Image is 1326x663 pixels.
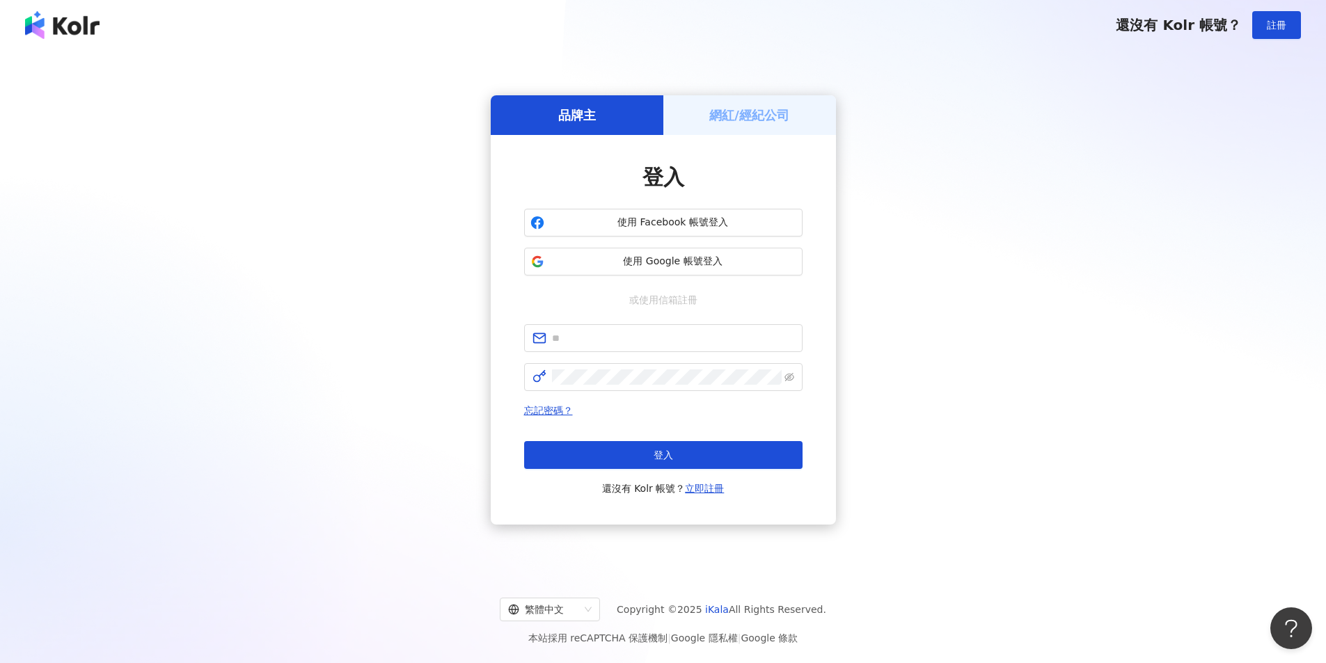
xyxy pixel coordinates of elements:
button: 註冊 [1252,11,1301,39]
button: 使用 Facebook 帳號登入 [524,209,803,237]
span: 登入 [654,449,673,461]
span: 還沒有 Kolr 帳號？ [1116,17,1241,33]
h5: 網紅/經紀公司 [709,106,789,124]
iframe: Help Scout Beacon - Open [1270,607,1312,649]
span: | [738,632,741,644]
a: iKala [705,604,729,615]
a: Google 隱私權 [671,632,738,644]
div: 繁體中文 [508,598,579,621]
img: logo [25,11,100,39]
span: 登入 [642,165,684,189]
span: | [668,632,671,644]
span: eye-invisible [784,372,794,382]
a: 立即註冊 [685,483,724,494]
span: 本站採用 reCAPTCHA 保護機制 [528,630,798,646]
span: 還沒有 Kolr 帳號？ [602,480,725,497]
span: 使用 Facebook 帳號登入 [550,216,796,230]
button: 使用 Google 帳號登入 [524,248,803,275]
button: 登入 [524,441,803,469]
span: 使用 Google 帳號登入 [550,255,796,269]
span: 或使用信箱註冊 [619,292,707,307]
a: Google 條款 [741,632,798,644]
h5: 品牌主 [558,106,596,124]
span: Copyright © 2025 All Rights Reserved. [617,601,826,618]
a: 忘記密碼？ [524,405,573,416]
span: 註冊 [1267,19,1286,31]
